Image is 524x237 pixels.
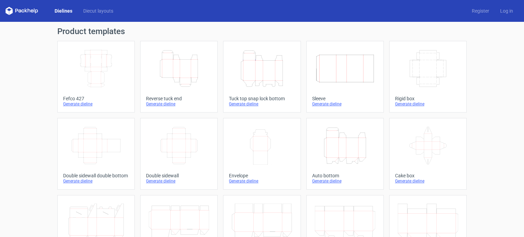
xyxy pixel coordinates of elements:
[63,173,129,178] div: Double sidewall double bottom
[306,118,384,190] a: Auto bottomGenerate dieline
[146,178,212,184] div: Generate dieline
[395,173,461,178] div: Cake box
[312,173,378,178] div: Auto bottom
[229,101,295,107] div: Generate dieline
[63,101,129,107] div: Generate dieline
[146,96,212,101] div: Reverse tuck end
[395,178,461,184] div: Generate dieline
[229,178,295,184] div: Generate dieline
[223,41,301,113] a: Tuck top snap lock bottomGenerate dieline
[49,8,78,14] a: Dielines
[63,96,129,101] div: Fefco 427
[57,27,467,35] h1: Product templates
[306,41,384,113] a: SleeveGenerate dieline
[140,118,218,190] a: Double sidewallGenerate dieline
[140,41,218,113] a: Reverse tuck endGenerate dieline
[146,101,212,107] div: Generate dieline
[63,178,129,184] div: Generate dieline
[389,118,467,190] a: Cake boxGenerate dieline
[312,101,378,107] div: Generate dieline
[389,41,467,113] a: Rigid boxGenerate dieline
[223,118,301,190] a: EnvelopeGenerate dieline
[495,8,519,14] a: Log in
[78,8,119,14] a: Diecut layouts
[57,41,135,113] a: Fefco 427Generate dieline
[312,96,378,101] div: Sleeve
[57,118,135,190] a: Double sidewall double bottomGenerate dieline
[229,96,295,101] div: Tuck top snap lock bottom
[466,8,495,14] a: Register
[146,173,212,178] div: Double sidewall
[312,178,378,184] div: Generate dieline
[395,101,461,107] div: Generate dieline
[395,96,461,101] div: Rigid box
[229,173,295,178] div: Envelope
